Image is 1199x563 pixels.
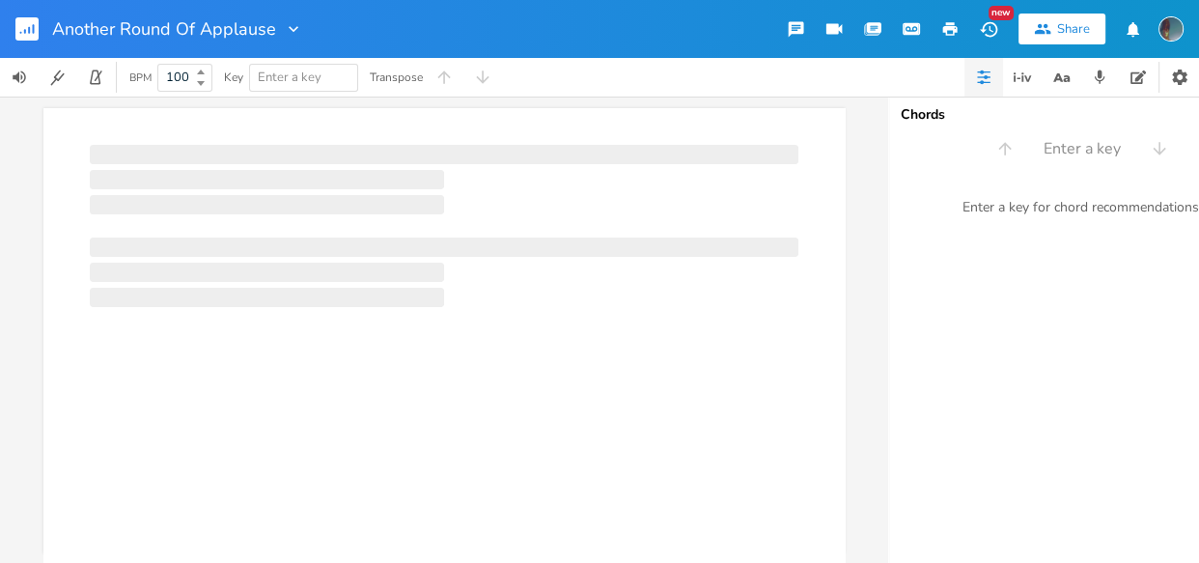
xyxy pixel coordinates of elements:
[224,71,243,83] div: Key
[1044,138,1121,160] span: Enter a key
[1158,16,1184,42] img: Caio Langlois
[258,69,321,86] span: Enter a key
[1018,14,1105,44] button: Share
[370,71,423,83] div: Transpose
[1057,20,1090,38] div: Share
[52,20,276,38] span: Another Round Of Applause
[989,6,1014,20] div: New
[969,12,1008,46] button: New
[129,72,152,83] div: BPM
